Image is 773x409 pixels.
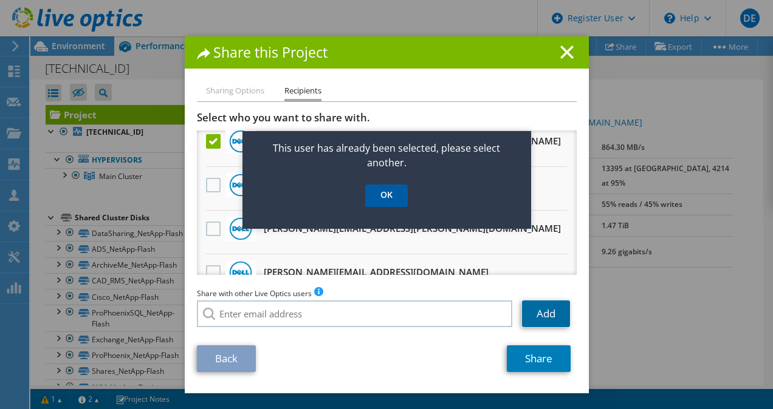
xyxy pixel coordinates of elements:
[229,174,252,197] img: Dell
[197,46,577,59] h1: Share this Project
[264,262,489,282] h3: [PERSON_NAME][EMAIL_ADDRESS][DOMAIN_NAME]
[229,130,252,153] img: Dell
[365,184,408,207] a: OK
[229,261,252,284] img: Dell
[229,217,252,240] img: Dell
[242,141,531,170] p: This user has already been selected, please select another.
[522,300,570,327] a: Add
[197,288,312,299] span: Share with other Live Optics users
[284,84,321,101] li: Recipients
[507,345,571,372] a: Share
[197,345,256,372] a: Back
[197,111,577,124] h3: Select who you want to share with.
[197,300,513,327] input: Enter email address
[206,84,264,99] li: Sharing Options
